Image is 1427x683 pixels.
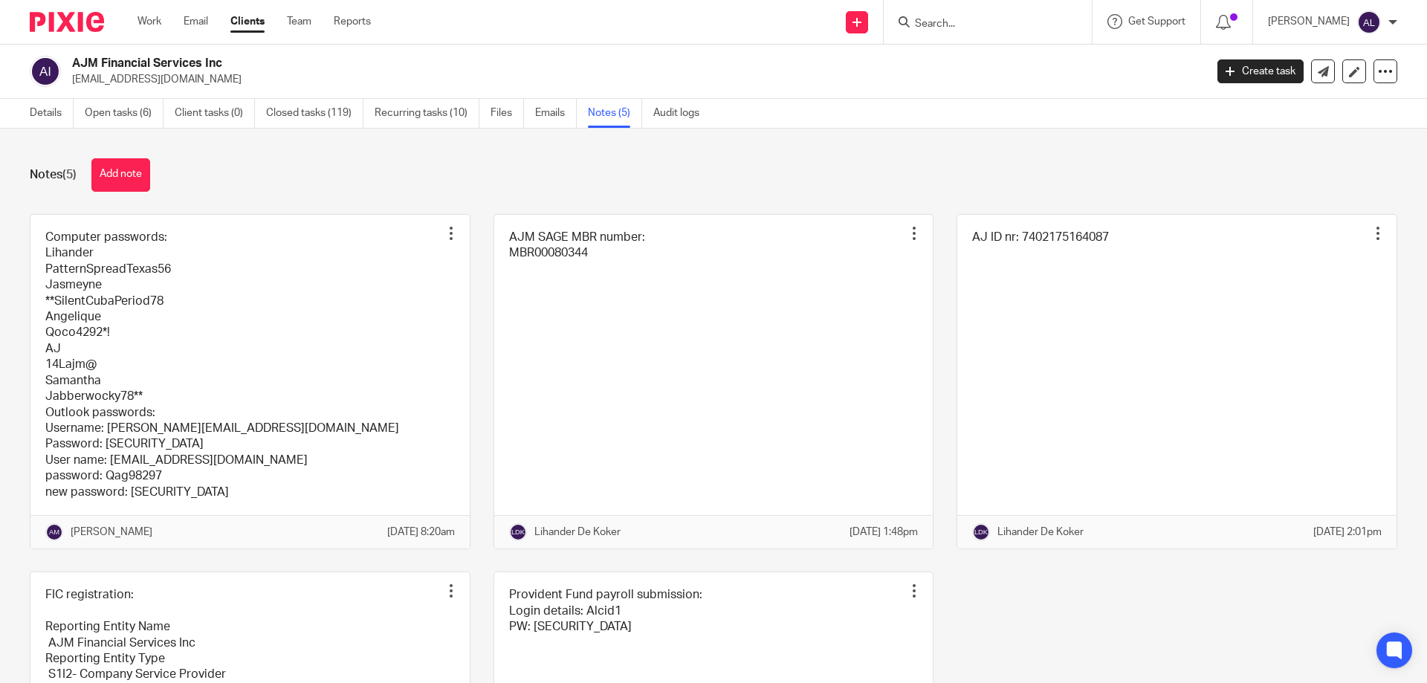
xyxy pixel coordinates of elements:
a: Open tasks (6) [85,99,164,128]
input: Search [913,18,1047,31]
a: Team [287,14,311,29]
p: [PERSON_NAME] [1268,14,1350,29]
p: [DATE] 1:48pm [850,525,918,540]
img: svg%3E [1357,10,1381,34]
img: svg%3E [972,523,990,541]
h2: AJM Financial Services Inc [72,56,971,71]
p: Lihander De Koker [997,525,1084,540]
h1: Notes [30,167,77,183]
a: Email [184,14,208,29]
p: [DATE] 2:01pm [1313,525,1382,540]
img: svg%3E [45,523,63,541]
a: Recurring tasks (10) [375,99,479,128]
img: Pixie [30,12,104,32]
button: Add note [91,158,150,192]
a: Closed tasks (119) [266,99,363,128]
a: Create task [1217,59,1304,83]
p: [DATE] 8:20am [387,525,455,540]
p: Lihander De Koker [534,525,621,540]
a: Audit logs [653,99,711,128]
a: Details [30,99,74,128]
a: Emails [535,99,577,128]
a: Work [137,14,161,29]
p: [EMAIL_ADDRESS][DOMAIN_NAME] [72,72,1195,87]
img: svg%3E [30,56,61,87]
a: Client tasks (0) [175,99,255,128]
span: Get Support [1128,16,1185,27]
p: [PERSON_NAME] [71,525,152,540]
a: Clients [230,14,265,29]
a: Notes (5) [588,99,642,128]
a: Files [491,99,524,128]
a: Reports [334,14,371,29]
span: (5) [62,169,77,181]
img: svg%3E [509,523,527,541]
